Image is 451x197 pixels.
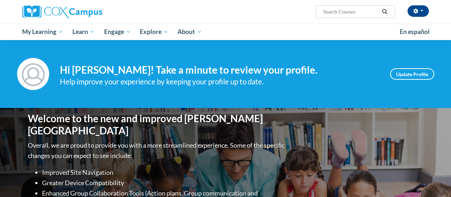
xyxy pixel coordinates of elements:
span: Learn [72,28,95,36]
a: Update Profile [390,68,434,80]
div: Main menu [17,24,434,40]
li: Greater Device Compatibility [42,178,286,188]
h1: Welcome to the new and improved [PERSON_NAME][GEOGRAPHIC_DATA] [28,113,286,137]
a: Cox Campus [22,5,151,18]
a: Explore [135,24,173,40]
button: Search [379,8,390,16]
span: En español [400,28,430,35]
a: Learn [68,24,99,40]
span: My Learning [22,28,63,36]
input: Search Courses [322,8,379,16]
img: Profile Image [17,58,49,90]
a: About [173,24,206,40]
iframe: Button to launch messaging window [422,168,445,191]
h4: Hi [PERSON_NAME]! Take a minute to review your profile. [60,64,379,76]
a: My Learning [18,24,68,40]
li: Improved Site Navigation [42,167,286,178]
span: About [178,28,202,36]
span: Explore [140,28,168,36]
p: Overall, we are proud to provide you with a more streamlined experience. Some of the specific cha... [28,140,286,161]
a: En español [395,24,434,39]
i:  [381,9,388,15]
span: Engage [104,28,131,36]
button: Account Settings [408,5,429,17]
div: Help improve your experience by keeping your profile up to date. [60,76,379,88]
a: Engage [99,24,135,40]
img: Cox Campus [22,5,102,18]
